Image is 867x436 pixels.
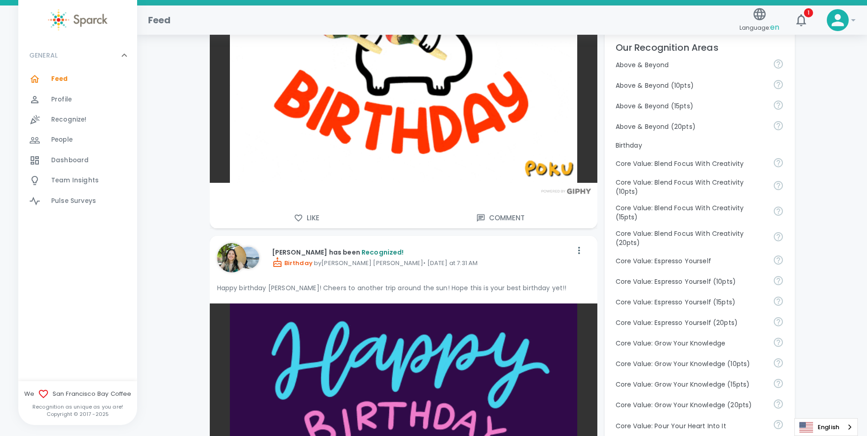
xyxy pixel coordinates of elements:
[773,79,784,90] svg: For going above and beyond!
[51,197,96,206] span: Pulse Surveys
[272,248,572,257] p: [PERSON_NAME] has been
[51,156,89,165] span: Dashboard
[773,399,784,409] svg: Follow your curiosity and learn together
[616,380,766,389] p: Core Value: Grow Your Knowledge (15pts)
[18,150,137,170] a: Dashboard
[539,188,594,194] img: Powered by GIPHY
[148,13,171,27] h1: Feed
[773,337,784,348] svg: Follow your curiosity and learn together
[773,206,784,217] svg: Achieve goals today and innovate for tomorrow
[272,257,572,268] p: by [PERSON_NAME] [PERSON_NAME] • [DATE] at 7:31 AM
[773,357,784,368] svg: Follow your curiosity and learn together
[773,100,784,111] svg: For going above and beyond!
[616,159,766,168] p: Core Value: Blend Focus With Creativity
[18,403,137,410] p: Recognition as unique as you are!
[794,418,858,436] div: Language
[404,208,597,228] button: Comment
[616,40,784,55] p: Our Recognition Areas
[48,9,107,31] img: Sparck logo
[616,256,766,266] p: Core Value: Espresso Yourself
[616,298,766,307] p: Core Value: Espresso Yourself (15pts)
[790,9,812,31] button: 1
[773,419,784,430] svg: Come to work to make a difference in your own way
[29,51,58,60] p: GENERAL
[773,316,784,327] svg: Share your voice and your ideas
[18,90,137,110] a: Profile
[616,122,766,131] p: Above & Beyond (20pts)
[51,74,68,84] span: Feed
[51,176,99,185] span: Team Insights
[795,419,857,436] a: English
[18,9,137,31] a: Sparck logo
[237,247,259,269] img: Picture of Anna Belle Heredia
[773,58,784,69] svg: For going above and beyond!
[616,339,766,348] p: Core Value: Grow Your Knowledge
[616,421,766,431] p: Core Value: Pour Your Heart Into It
[804,8,813,17] span: 1
[616,318,766,327] p: Core Value: Espresso Yourself (20pts)
[770,22,779,32] span: en
[616,229,766,247] p: Core Value: Blend Focus With Creativity (20pts)
[773,378,784,389] svg: Follow your curiosity and learn together
[736,4,783,37] button: Language:en
[18,191,137,211] a: Pulse Surveys
[18,388,137,399] span: We San Francisco Bay Coffee
[739,21,779,34] span: Language:
[18,410,137,418] p: Copyright © 2017 - 2025
[18,170,137,191] a: Team Insights
[51,135,73,144] span: People
[794,418,858,436] aside: Language selected: English
[773,231,784,242] svg: Achieve goals today and innovate for tomorrow
[616,203,766,222] p: Core Value: Blend Focus With Creativity (15pts)
[773,275,784,286] svg: Share your voice and your ideas
[18,69,137,89] a: Feed
[773,180,784,191] svg: Achieve goals today and innovate for tomorrow
[616,101,766,111] p: Above & Beyond (15pts)
[18,42,137,69] div: GENERAL
[217,283,590,292] p: Happy birthday [PERSON_NAME]! Cheers to another trip around the sun! Hope this is your best birth...
[616,178,766,196] p: Core Value: Blend Focus With Creativity (10pts)
[773,255,784,266] svg: Share your voice and your ideas
[616,277,766,286] p: Core Value: Espresso Yourself (10pts)
[18,130,137,150] a: People
[616,359,766,368] p: Core Value: Grow Your Knowledge (10pts)
[616,400,766,409] p: Core Value: Grow Your Knowledge (20pts)
[616,60,766,69] p: Above & Beyond
[18,69,137,215] div: GENERAL
[210,208,404,228] button: Like
[773,296,784,307] svg: Share your voice and your ideas
[616,81,766,90] p: Above & Beyond (10pts)
[362,248,404,257] span: Recognized!
[272,259,313,267] span: Birthday
[18,110,137,130] a: Recognize!
[773,120,784,131] svg: For going above and beyond!
[217,243,246,272] img: Picture of Annabel Su
[51,115,87,124] span: Recognize!
[773,157,784,168] svg: Achieve goals today and innovate for tomorrow
[616,141,784,150] p: Birthday
[51,95,72,104] span: Profile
